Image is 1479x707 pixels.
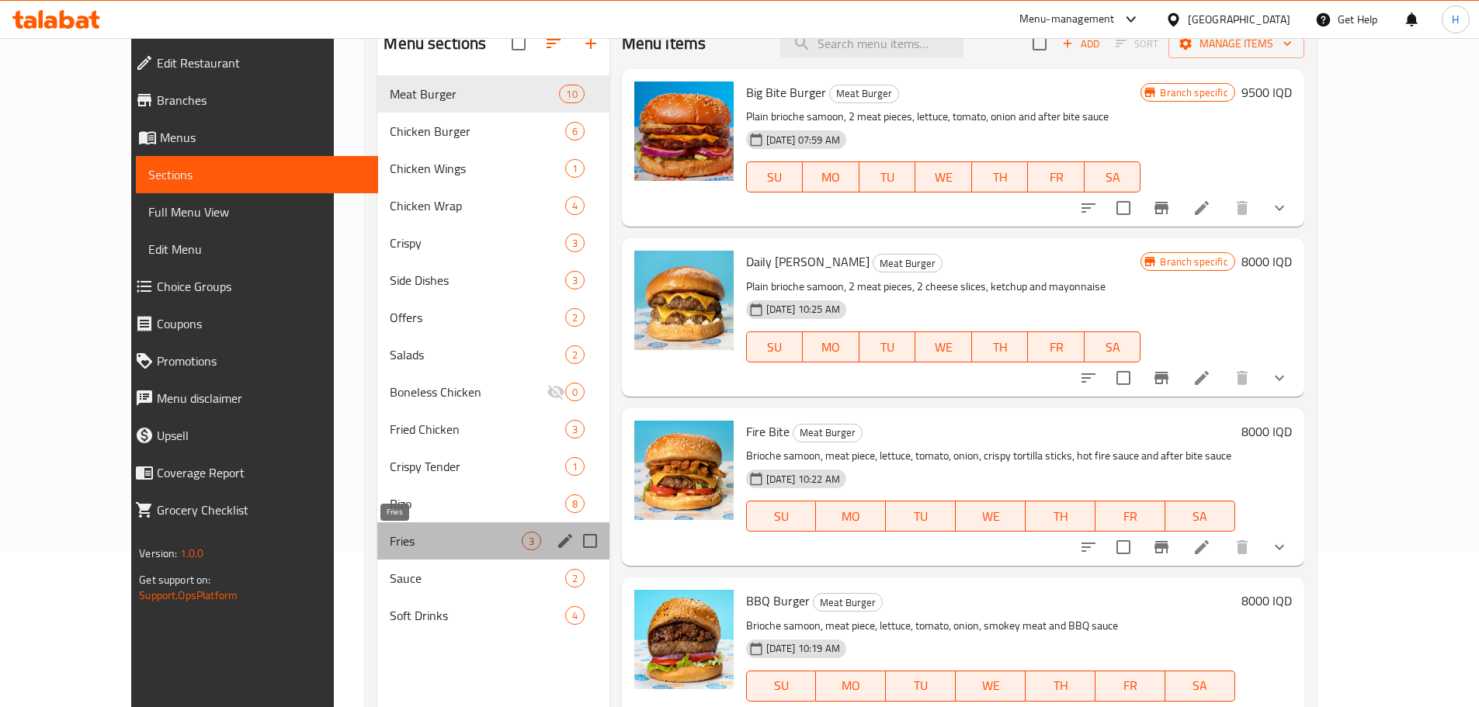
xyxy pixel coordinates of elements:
[390,122,564,140] div: Chicken Burger
[1107,531,1140,563] span: Select to update
[148,165,366,184] span: Sections
[829,85,899,103] div: Meat Burger
[566,199,584,213] span: 4
[1070,359,1107,397] button: sort-choices
[746,671,817,702] button: SU
[390,85,559,103] span: Meat Burger
[956,671,1026,702] button: WE
[1172,505,1229,528] span: SA
[1241,251,1292,272] h6: 8000 IQD
[1154,255,1234,269] span: Branch specific
[1241,81,1292,103] h6: 9500 IQD
[1224,189,1261,227] button: delete
[1023,27,1056,60] span: Select section
[377,597,609,634] div: Soft Drinks4
[123,268,378,305] a: Choice Groups
[1034,166,1078,189] span: FR
[822,674,880,697] span: MO
[753,505,811,528] span: SU
[793,424,863,442] div: Meat Burger
[123,119,378,156] a: Menus
[922,166,966,189] span: WE
[1261,529,1298,566] button: show more
[1070,189,1107,227] button: sort-choices
[746,81,826,104] span: Big Bite Burger
[1224,529,1261,566] button: delete
[1085,331,1141,362] button: SA
[1107,362,1140,394] span: Select to update
[1085,161,1141,192] button: SA
[377,522,609,560] div: Fries3edit
[873,255,942,272] span: Meat Burger
[566,571,584,586] span: 2
[746,107,1141,126] p: Plain brioche samoon, 2 meat pieces, lettuce, tomato, onion and after bite sauce
[1143,359,1180,397] button: Branch-specific-item
[1028,161,1085,192] button: FR
[1165,671,1235,702] button: SA
[1270,199,1289,217] svg: Show Choices
[377,336,609,373] div: Salads2
[746,250,870,273] span: Daily [PERSON_NAME]
[1106,32,1168,56] span: Select section first
[1224,359,1261,397] button: delete
[813,593,883,612] div: Meat Burger
[390,383,546,401] span: Boneless Chicken
[123,81,378,119] a: Branches
[566,608,584,623] span: 4
[746,277,1141,296] p: Plain brioche samoon, 2 meat pieces, 2 cheese slices, ketchup and mayonnaise
[1028,331,1085,362] button: FR
[866,336,910,359] span: TU
[136,230,378,268] a: Edit Menu
[377,150,609,187] div: Chicken Wings1
[565,308,585,327] div: items
[377,560,609,597] div: Sauce2
[1060,35,1102,53] span: Add
[814,594,882,612] span: Meat Burger
[809,336,853,359] span: MO
[123,305,378,342] a: Coupons
[502,27,535,60] span: Select all sections
[572,25,609,62] button: Add section
[915,161,972,192] button: WE
[148,240,366,258] span: Edit Menu
[139,570,210,590] span: Get support on:
[123,379,378,417] a: Menu disclaimer
[962,674,1019,697] span: WE
[859,161,916,192] button: TU
[746,501,817,532] button: SU
[566,273,584,288] span: 3
[148,203,366,221] span: Full Menu View
[1452,11,1459,28] span: H
[753,336,797,359] span: SU
[1034,336,1078,359] span: FR
[886,671,956,702] button: TU
[915,331,972,362] button: WE
[565,569,585,587] div: items
[816,671,886,702] button: MO
[522,532,541,550] div: items
[809,166,853,189] span: MO
[1154,85,1234,100] span: Branch specific
[1091,166,1135,189] span: SA
[803,161,859,192] button: MO
[760,472,846,487] span: [DATE] 10:22 AM
[622,32,707,55] h2: Menu items
[136,193,378,230] a: Full Menu View
[390,234,564,252] span: Crispy
[892,674,950,697] span: TU
[123,417,378,454] a: Upsell
[123,454,378,491] a: Coverage Report
[1026,501,1095,532] button: TH
[978,336,1022,359] span: TH
[566,497,584,511] span: 8
[1032,505,1089,528] span: TH
[1026,671,1095,702] button: TH
[873,254,943,272] div: Meat Burger
[123,342,378,379] a: Promotions
[1193,369,1211,387] a: Edit menu item
[139,543,177,563] span: Version:
[1102,674,1159,697] span: FR
[566,422,584,437] span: 3
[390,606,564,625] span: Soft Drinks
[634,81,734,181] img: Big Bite Burger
